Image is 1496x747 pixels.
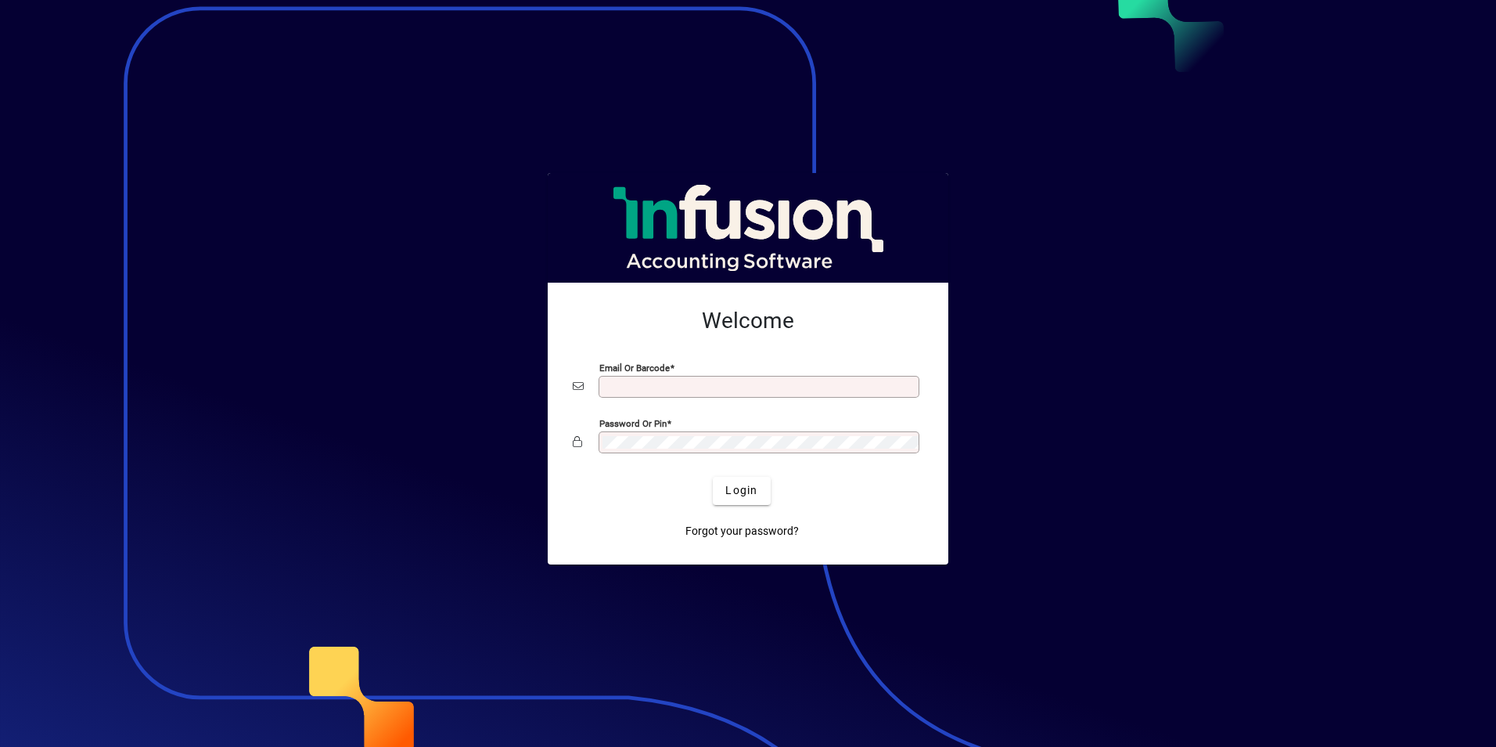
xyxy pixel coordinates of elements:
span: Login [725,482,757,499]
mat-label: Email or Barcode [599,362,670,373]
span: Forgot your password? [685,523,799,539]
a: Forgot your password? [679,518,805,546]
h2: Welcome [573,308,923,334]
button: Login [713,477,770,505]
mat-label: Password or Pin [599,417,667,428]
